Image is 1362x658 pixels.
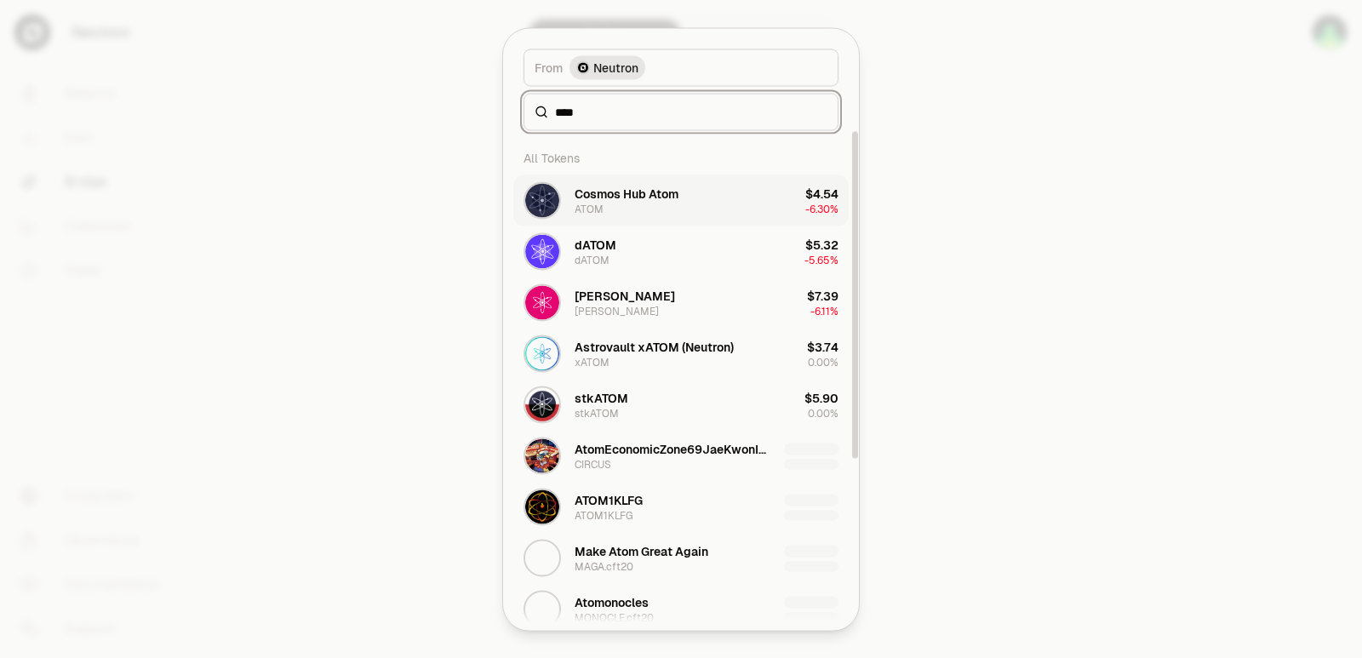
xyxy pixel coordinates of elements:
div: ATOM1KLFG [575,508,632,522]
button: ATOM1KLFG LogoATOM1KLFGATOM1KLFG [513,481,849,532]
div: [PERSON_NAME] [575,287,675,304]
div: CIRCUS [575,457,611,471]
div: All Tokens [513,140,849,175]
div: $5.32 [805,236,838,253]
div: stkATOM [575,389,628,406]
div: ATOM1KLFG [575,491,643,508]
span: -6.30% [805,202,838,215]
img: stATOM Logo [525,285,559,319]
div: MAGA.cft20 [575,559,633,573]
button: MAGA.cft20 LogoMake Atom Great AgainMAGA.cft20 [513,532,849,583]
img: CIRCUS Logo [525,438,559,472]
div: $7.39 [807,287,838,304]
button: dATOM LogodATOMdATOM$5.32-5.65% [513,226,849,277]
span: 0.00% [808,355,838,369]
div: Astrovault xATOM (Neutron) [575,338,734,355]
img: stkATOM Logo [525,387,559,421]
div: ATOM [575,202,604,215]
div: AtomEconomicZone69JaeKwonInu [575,440,770,457]
img: ATOM1KLFG Logo [525,489,559,524]
button: MONOCLE.cft20 LogoAtomonoclesMONOCLE.cft20 [513,583,849,634]
img: dATOM Logo [525,234,559,268]
img: ATOM Logo [525,183,559,217]
div: [PERSON_NAME] [575,304,659,318]
span: -5.65% [804,253,838,266]
button: xATOM LogoAstrovault xATOM (Neutron)xATOM$3.740.00% [513,328,849,379]
div: $3.74 [807,338,838,355]
button: ATOM LogoCosmos Hub AtomATOM$4.54-6.30% [513,175,849,226]
button: stkATOM LogostkATOMstkATOM$5.900.00% [513,379,849,430]
div: stkATOM [575,406,619,420]
span: Neutron [593,59,638,76]
div: Atomonocles [575,593,649,610]
img: Neutron Logo [576,60,590,74]
div: Cosmos Hub Atom [575,185,678,202]
div: MONOCLE.cft20 [575,610,654,624]
button: CIRCUS LogoAtomEconomicZone69JaeKwonInuCIRCUS [513,430,849,481]
img: xATOM Logo [525,336,559,370]
button: stATOM Logo[PERSON_NAME][PERSON_NAME]$7.39-6.11% [513,277,849,328]
div: Make Atom Great Again [575,542,708,559]
button: FromNeutron LogoNeutron [524,49,838,86]
span: From [535,59,563,76]
div: $5.90 [804,389,838,406]
span: 0.00% [808,406,838,420]
div: $4.54 [805,185,838,202]
div: xATOM [575,355,609,369]
div: dATOM [575,253,609,266]
div: dATOM [575,236,616,253]
span: -6.11% [810,304,838,318]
